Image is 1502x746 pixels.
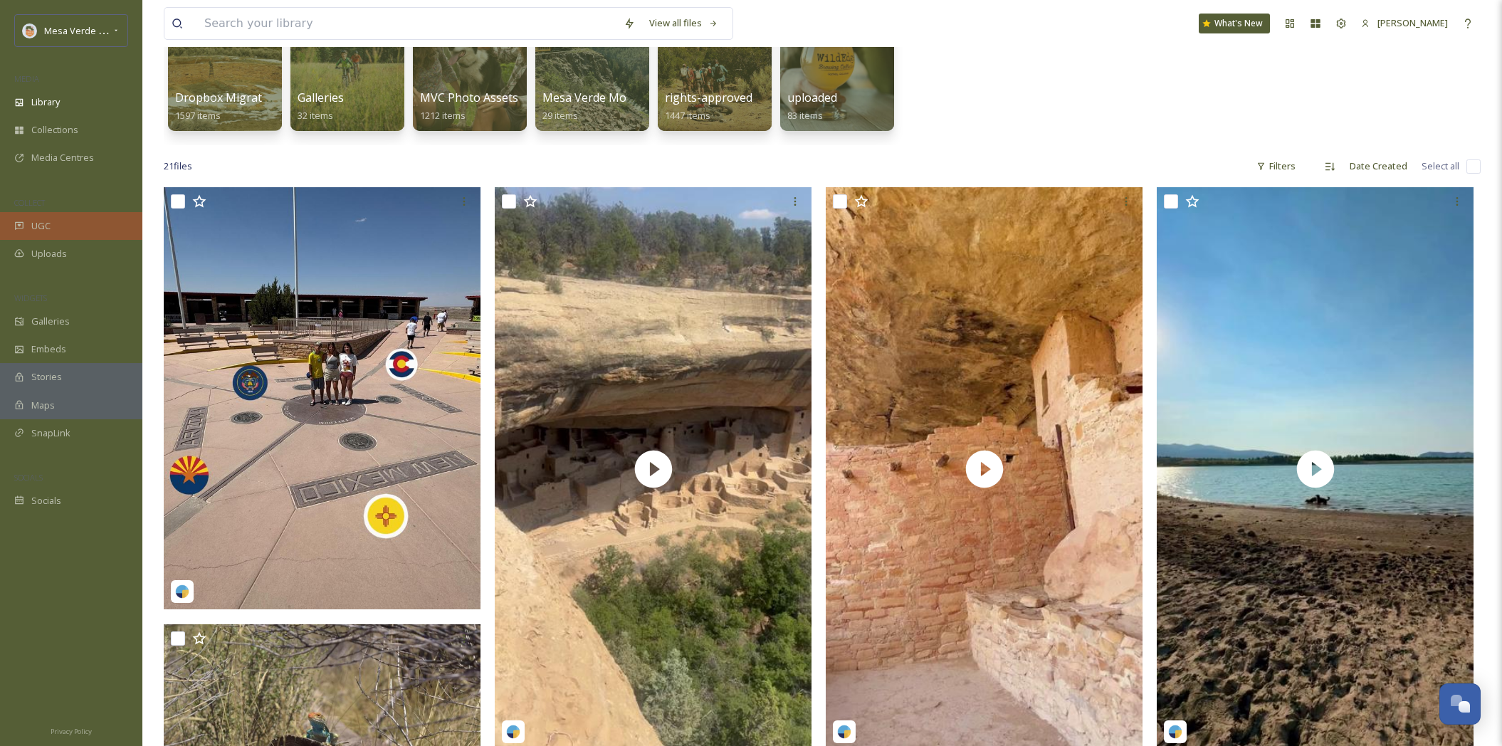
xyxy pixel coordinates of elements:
span: MVC Photo Assets [420,90,518,105]
div: Filters [1249,152,1303,180]
span: WIDGETS [14,293,47,303]
span: 1212 items [420,109,466,122]
span: Mesa Verde Country [44,23,132,37]
a: View all files [642,9,725,37]
input: Search your library [197,8,616,39]
span: 29 items [542,109,578,122]
img: lilach_goldchtein-5461922.jpg [164,187,480,609]
span: uploaded [787,90,837,105]
a: uploaded83 items [787,91,837,122]
img: snapsea-logo.png [837,725,851,739]
span: Collections [31,123,78,137]
span: Mesa Verde Moments (QR Code Uploads) [542,90,762,105]
span: Library [31,95,60,109]
a: Dropbox Migration1597 items [175,91,279,122]
span: SnapLink [31,426,70,440]
span: 21 file s [164,159,192,173]
img: snapsea-logo.png [175,584,189,599]
span: Select all [1422,159,1459,173]
span: Privacy Policy [51,727,92,736]
button: Open Chat [1439,683,1481,725]
span: Maps [31,399,55,412]
a: What's New [1199,14,1270,33]
div: Date Created [1343,152,1414,180]
span: UGC [31,219,51,233]
span: Socials [31,494,61,508]
span: Uploads [31,247,67,261]
span: Dropbox Migration [175,90,279,105]
a: rights-approved1447 items [665,91,752,122]
span: rights-approved [665,90,752,105]
a: Galleries32 items [298,91,344,122]
a: Privacy Policy [51,722,92,739]
a: [PERSON_NAME] [1354,9,1455,37]
img: snapsea-logo.png [506,725,520,739]
span: 1597 items [175,109,221,122]
span: Galleries [298,90,344,105]
span: Embeds [31,342,66,356]
img: MVC%20SnapSea%20logo%20%281%29.png [23,23,37,38]
span: MEDIA [14,73,39,84]
span: Media Centres [31,151,94,164]
span: [PERSON_NAME] [1377,16,1448,29]
span: Galleries [31,315,70,328]
span: 32 items [298,109,333,122]
img: snapsea-logo.png [1168,725,1182,739]
span: 1447 items [665,109,710,122]
span: Stories [31,370,62,384]
a: Mesa Verde Moments (QR Code Uploads)29 items [542,91,762,122]
a: MVC Photo Assets1212 items [420,91,518,122]
span: COLLECT [14,197,45,208]
span: SOCIALS [14,472,43,483]
span: 83 items [787,109,823,122]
